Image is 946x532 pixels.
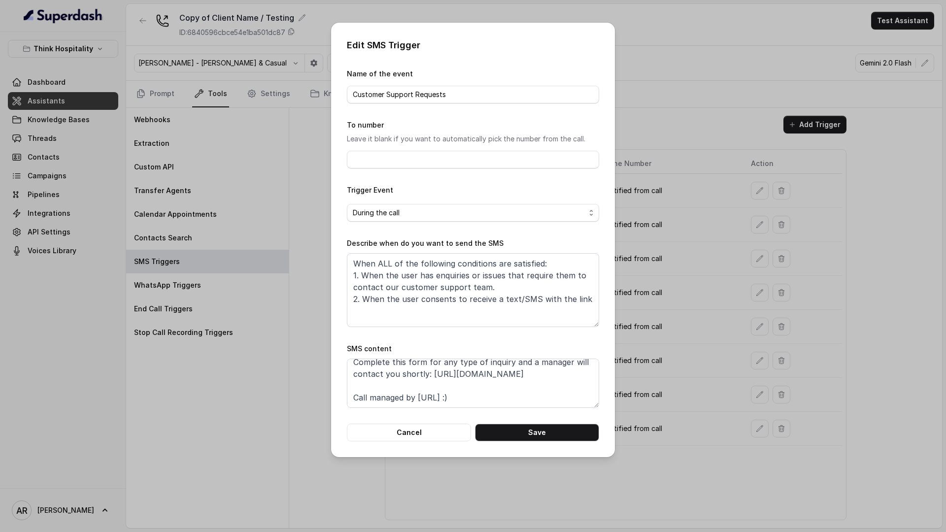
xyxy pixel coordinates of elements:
textarea: Thanks for calling Rreal Tacos! Complete this form for any type of inquiry and a manager will con... [347,359,599,408]
p: Leave it blank if you want to automatically pick the number from the call. [347,133,599,145]
p: Edit SMS Trigger [347,38,599,52]
button: Save [475,424,599,441]
textarea: When ALL of the following conditions are satisfied: 1. When the user has enquiries or issues that... [347,253,599,327]
button: Cancel [347,424,471,441]
label: Trigger Event [347,186,393,194]
span: During the call [353,207,400,219]
label: To number [347,121,384,129]
label: Describe when do you want to send the SMS [347,239,504,247]
button: During the call [347,204,599,222]
label: Name of the event [347,69,413,78]
label: SMS content [347,344,392,353]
